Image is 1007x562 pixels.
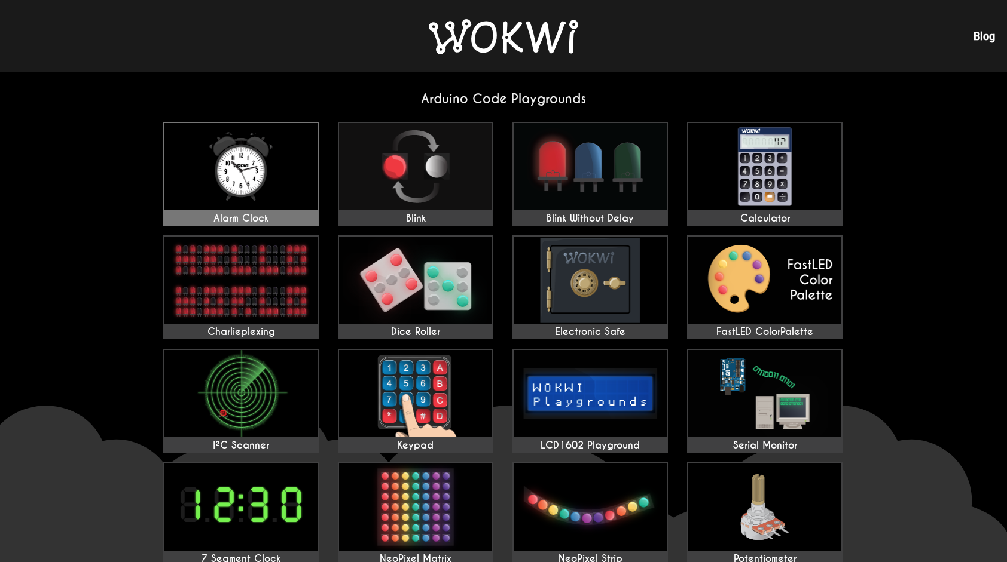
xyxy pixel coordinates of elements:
[339,326,492,338] div: Dice Roller
[688,350,841,437] img: Serial Monitor
[514,237,667,324] img: Electronic Safe
[339,123,492,210] img: Blink
[514,326,667,338] div: Electronic Safe
[163,235,319,339] a: Charlieplexing
[339,440,492,452] div: Keypad
[339,350,492,437] img: Keypad
[164,123,318,210] img: Alarm Clock
[512,122,668,226] a: Blink Without Delay
[339,237,492,324] img: Dice Roller
[687,349,843,453] a: Serial Monitor
[163,349,319,453] a: I²C Scanner
[164,440,318,452] div: I²C Scanner
[163,122,319,226] a: Alarm Clock
[339,213,492,225] div: Blink
[338,235,493,339] a: Dice Roller
[512,349,668,453] a: LCD1602 Playground
[688,123,841,210] img: Calculator
[164,237,318,324] img: Charlieplexing
[338,349,493,453] a: Keypad
[514,213,667,225] div: Blink Without Delay
[514,463,667,551] img: NeoPixel Strip
[514,350,667,437] img: LCD1602 Playground
[687,122,843,226] a: Calculator
[687,235,843,339] a: FastLED ColorPalette
[688,237,841,324] img: FastLED ColorPalette
[164,350,318,437] img: I²C Scanner
[154,91,853,107] h2: Arduino Code Playgrounds
[338,122,493,226] a: Blink
[688,213,841,225] div: Calculator
[514,123,667,210] img: Blink Without Delay
[164,326,318,338] div: Charlieplexing
[164,213,318,225] div: Alarm Clock
[688,463,841,551] img: Potentiometer
[688,440,841,452] div: Serial Monitor
[164,463,318,551] img: 7 Segment Clock
[512,235,668,339] a: Electronic Safe
[514,440,667,452] div: LCD1602 Playground
[429,19,578,54] img: Wokwi
[688,326,841,338] div: FastLED ColorPalette
[339,463,492,551] img: NeoPixel Matrix
[974,30,995,42] a: Blog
